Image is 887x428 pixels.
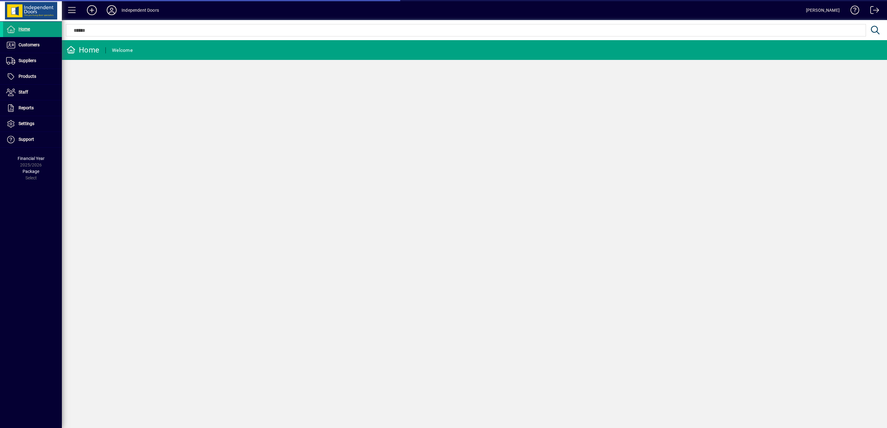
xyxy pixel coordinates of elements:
[846,1,859,21] a: Knowledge Base
[3,132,62,147] a: Support
[19,137,34,142] span: Support
[3,37,62,53] a: Customers
[19,90,28,94] span: Staff
[3,69,62,84] a: Products
[806,5,840,15] div: [PERSON_NAME]
[19,58,36,63] span: Suppliers
[82,5,102,16] button: Add
[19,27,30,31] span: Home
[66,45,99,55] div: Home
[19,74,36,79] span: Products
[3,100,62,116] a: Reports
[122,5,159,15] div: Independent Doors
[866,1,879,21] a: Logout
[19,42,40,47] span: Customers
[18,156,45,161] span: Financial Year
[19,105,34,110] span: Reports
[19,121,34,126] span: Settings
[23,169,39,174] span: Package
[3,116,62,132] a: Settings
[112,45,133,55] div: Welcome
[3,53,62,69] a: Suppliers
[3,85,62,100] a: Staff
[102,5,122,16] button: Profile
